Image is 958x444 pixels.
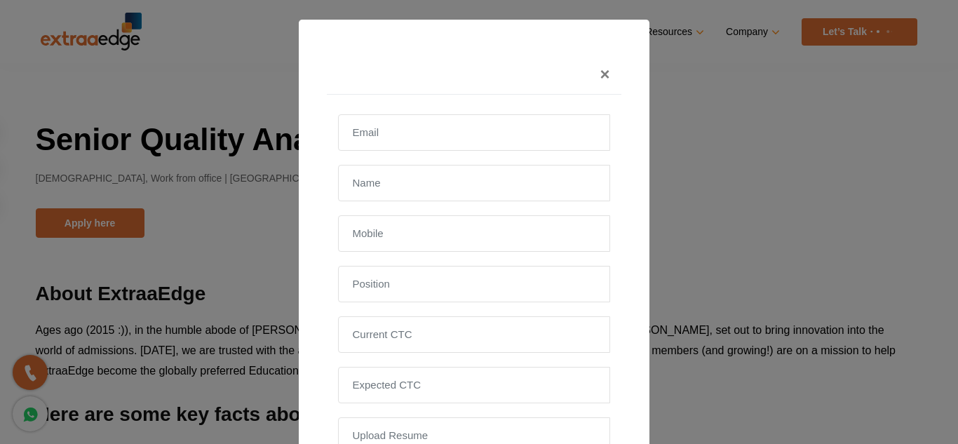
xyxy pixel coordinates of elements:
label: Upload Resume [353,429,595,443]
input: Position [338,266,610,302]
input: Email [338,114,610,151]
input: Current CTC [338,316,610,353]
span: × [600,65,609,83]
button: Close [588,55,621,94]
input: Mobile [338,215,610,252]
input: Expected CTC [338,367,610,403]
input: Name [338,165,610,201]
